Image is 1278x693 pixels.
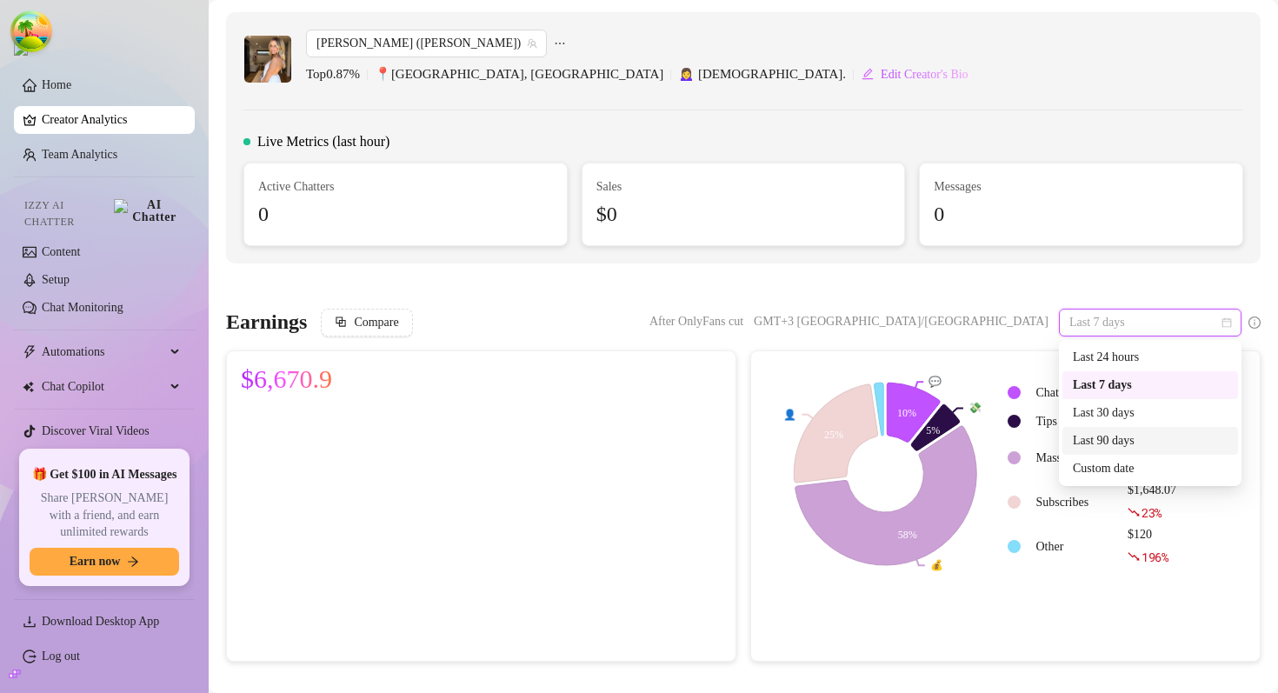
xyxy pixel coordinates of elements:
div: Last 7 days [1062,371,1238,399]
span: download [23,615,37,629]
span: $6,670.9 [241,365,332,393]
span: Live Metrics (last hour) [257,131,389,152]
td: Subscribes [1029,481,1120,523]
span: 23 % [1142,504,1162,521]
img: Chat Copilot [23,381,34,393]
span: Chat Copilot [42,373,165,401]
div: 0 [934,198,1228,231]
div: $1,648.07 [1128,481,1176,523]
div: Last 24 hours [1073,348,1228,367]
span: 🙍‍♀️ [DEMOGRAPHIC_DATA]. [678,64,861,85]
td: Other [1029,525,1120,568]
a: Content [42,245,80,258]
img: Charli [244,36,291,83]
span: ellipsis [554,30,566,57]
td: Tips [1029,408,1120,435]
div: 0 [258,198,553,231]
a: Setup [42,273,70,286]
text: 💰 [930,558,943,571]
span: fall [1128,506,1140,518]
span: calendar [1221,317,1232,328]
button: Compare [321,309,412,337]
span: Top 0.87 % [306,64,375,85]
div: Custom date [1073,459,1228,478]
span: 196 % [1142,549,1168,565]
button: Earn nowarrow-right [30,548,179,576]
text: 💸 [968,401,982,414]
a: Creator Analytics [42,106,181,134]
a: Log out [42,650,80,663]
span: info-circle [1248,317,1261,329]
span: 📍 [GEOGRAPHIC_DATA], [GEOGRAPHIC_DATA] [375,64,678,85]
div: Custom date [1062,455,1238,483]
button: Edit Creator's Bio [861,61,969,89]
text: 👤 [783,408,796,421]
span: arrow-right [127,556,139,568]
a: Home [42,78,71,91]
div: $0 [596,198,891,231]
span: Download Desktop App [42,615,159,628]
span: Earn now [70,555,121,569]
div: Last 90 days [1062,427,1238,455]
h3: Earnings [226,309,307,337]
span: Edit Creator's Bio [881,68,968,82]
span: Active Chatters [258,177,553,197]
span: Charli (charlisayshi) [316,30,536,57]
span: Last 7 days [1069,310,1231,336]
span: Sales [596,177,891,197]
span: build [9,668,21,680]
a: Discover Viral Videos [42,424,150,437]
span: block [335,316,347,328]
span: edit [862,68,874,80]
span: Automations [42,338,165,366]
span: After OnlyFans cut [649,309,743,335]
div: Last 90 days [1073,431,1228,450]
text: 💬 [929,375,942,388]
span: GMT+3 [GEOGRAPHIC_DATA]/[GEOGRAPHIC_DATA] [754,309,1048,335]
span: team [527,38,537,49]
button: Open Tanstack query devtools [14,14,49,49]
img: AI Chatter [114,199,181,223]
span: Izzy AI Chatter [24,197,107,230]
div: $120 [1128,525,1176,568]
span: 🎁 Get $100 in AI Messages [32,466,177,483]
span: Messages [934,177,1228,197]
td: Chatter Sales [1029,379,1120,406]
span: thunderbolt [23,345,37,359]
div: Last 30 days [1062,399,1238,427]
td: Mass Messages [1029,436,1120,479]
span: Compare [354,316,398,330]
span: Share [PERSON_NAME] with a friend, and earn unlimited rewards [30,490,179,541]
div: Last 24 hours [1062,343,1238,371]
div: Last 30 days [1073,403,1228,423]
span: fall [1128,550,1140,563]
a: Chat Monitoring [42,301,123,314]
a: Team Analytics [42,148,117,161]
div: Last 7 days [1073,376,1228,395]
